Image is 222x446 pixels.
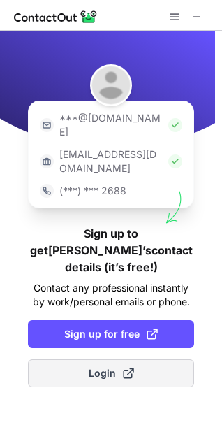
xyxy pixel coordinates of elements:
[90,64,132,106] img: David Leong
[168,154,182,168] img: Check Icon
[28,320,194,348] button: Sign up for free
[28,225,194,275] h1: Sign up to get [PERSON_NAME]’s contact details (it’s free!)
[40,184,54,198] img: https://contactout.com/extension/app/static/media/login-phone-icon.bacfcb865e29de816d437549d7f4cb...
[28,359,194,387] button: Login
[59,148,163,175] p: [EMAIL_ADDRESS][DOMAIN_NAME]
[14,8,98,25] img: ContactOut v5.3.10
[40,154,54,168] img: https://contactout.com/extension/app/static/media/login-work-icon.638a5007170bc45168077fde17b29a1...
[64,327,158,341] span: Sign up for free
[89,366,134,380] span: Login
[28,281,194,309] p: Contact any professional instantly by work/personal emails or phone.
[59,111,163,139] p: ***@[DOMAIN_NAME]
[168,118,182,132] img: Check Icon
[40,118,54,132] img: https://contactout.com/extension/app/static/media/login-email-icon.f64bce713bb5cd1896fef81aa7b14a...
